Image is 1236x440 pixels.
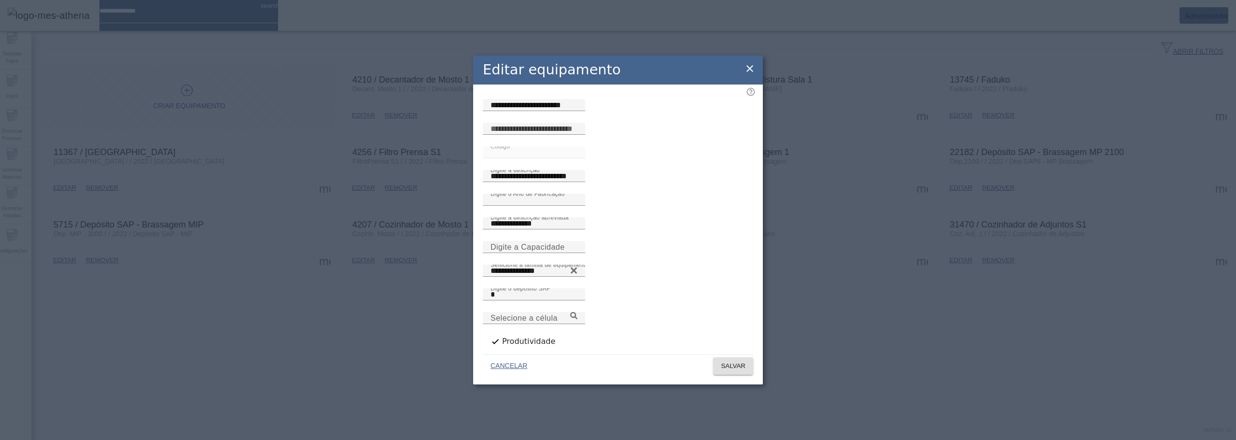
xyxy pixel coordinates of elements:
mat-label: Selecione a célula [491,313,558,322]
button: CANCELAR [483,357,535,375]
mat-label: Código [491,143,510,149]
span: SALVAR [721,361,745,371]
span: CANCELAR [491,361,527,371]
mat-label: Digite a Capacidade [491,242,565,251]
input: Number [491,265,577,277]
mat-label: Digite o Ano de Fabricação [491,190,565,197]
mat-label: Selecione a família de equipamento [491,261,589,268]
button: SALVAR [713,357,753,375]
label: Produtividade [500,336,555,347]
mat-label: Digite a descrição [491,167,540,173]
mat-label: Digite o depósito SAP [491,285,551,291]
mat-label: Digite a descrição abreviada [491,214,569,220]
input: Number [491,312,577,324]
h2: Editar equipamento [483,59,621,80]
